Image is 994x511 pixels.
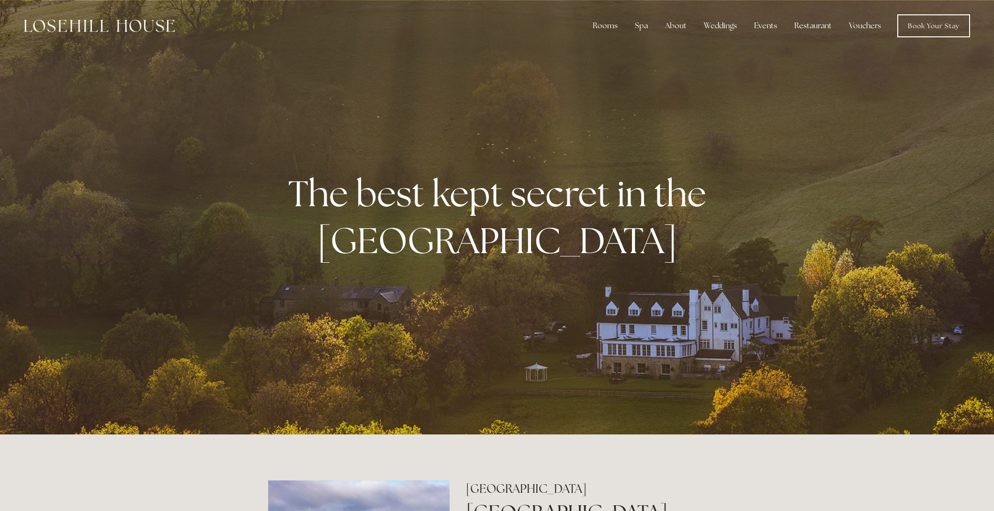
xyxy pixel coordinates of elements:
[24,20,175,32] img: Losehill House
[696,16,745,35] div: Weddings
[288,170,714,264] strong: The best kept secret in the [GEOGRAPHIC_DATA]
[585,16,625,35] div: Rooms
[466,480,726,497] h2: [GEOGRAPHIC_DATA]
[787,16,839,35] div: Restaurant
[746,16,785,35] div: Events
[657,16,694,35] div: About
[841,16,889,35] a: Vouchers
[897,14,970,37] a: Book Your Stay
[627,16,655,35] div: Spa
